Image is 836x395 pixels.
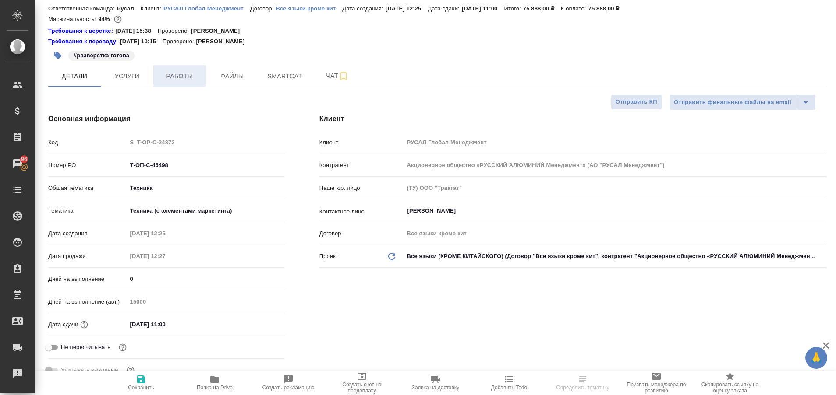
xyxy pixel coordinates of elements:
button: Open [822,210,823,212]
span: Папка на Drive [197,385,233,391]
p: Договор: [250,5,276,12]
button: Выбери, если сб и вс нужно считать рабочими днями для выполнения заказа. [125,364,136,376]
span: Отправить финальные файлы на email [674,98,791,108]
a: РУСАЛ Глобал Менеджмент [163,4,250,12]
button: 🙏 [805,347,827,369]
span: Заявка на доставку [412,385,459,391]
a: Все языки кроме кит [276,4,342,12]
span: Работы [159,71,201,82]
p: Итого: [504,5,523,12]
p: 75 888,00 ₽ [588,5,626,12]
span: Призвать менеджера по развитию [625,381,688,394]
p: Контактное лицо [319,207,404,216]
p: Все языки кроме кит [276,5,342,12]
span: 96 [16,155,32,164]
p: Код [48,138,127,147]
p: Контрагент [319,161,404,170]
button: Скопировать ссылку на оценку заказа [693,371,767,395]
button: Сохранить [104,371,178,395]
p: Дней на выполнение (авт.) [48,297,127,306]
p: Проект [319,252,339,261]
button: Отправить КП [611,94,662,110]
p: Наше юр. лицо [319,184,404,192]
p: [DATE] 11:00 [462,5,504,12]
span: Детали [53,71,96,82]
button: Призвать менеджера по развитию [620,371,693,395]
p: [PERSON_NAME] [191,27,246,35]
input: Пустое поле [404,182,826,194]
button: Определить тематику [546,371,620,395]
button: Если добавить услуги и заполнить их объемом, то дата рассчитается автоматически [78,319,90,330]
p: Маржинальность: [48,16,98,22]
p: 94% [98,16,112,22]
button: Добавить тэг [48,46,67,65]
button: Заявка на доставку [399,371,472,395]
a: Требования к переводу: [48,37,120,46]
p: Клиент: [141,5,163,12]
p: Дата продажи [48,252,127,261]
span: Файлы [211,71,253,82]
svg: Подписаться [338,71,349,81]
p: #разверстка готова [74,51,129,60]
p: [PERSON_NAME] [196,37,251,46]
p: Клиент [319,138,404,147]
input: Пустое поле [127,295,284,308]
p: Ответственная команда: [48,5,117,12]
div: split button [669,94,816,110]
p: Договор [319,229,404,238]
p: Дней на выполнение [48,275,127,283]
span: Сохранить [128,385,154,391]
p: Общая тематика [48,184,127,192]
h4: Основная информация [48,114,284,124]
button: Создать счет на предоплату [325,371,399,395]
a: Требования к верстке: [48,27,115,35]
button: Включи, если не хочешь, чтобы указанная дата сдачи изменилась после переставления заказа в 'Подтв... [117,342,128,353]
input: Пустое поле [404,227,826,240]
span: Определить тематику [556,385,609,391]
p: Дата сдачи [48,320,78,329]
input: Пустое поле [127,250,204,262]
p: Дата создания [48,229,127,238]
p: Русал [117,5,141,12]
p: 75 888,00 ₽ [523,5,561,12]
p: [DATE] 10:15 [120,37,163,46]
button: Папка на Drive [178,371,252,395]
input: Пустое поле [127,136,284,149]
div: Нажми, чтобы открыть папку с инструкцией [48,27,115,35]
p: Проверено: [163,37,196,46]
button: Отправить финальные файлы на email [669,94,796,110]
span: Не пересчитывать [61,343,110,352]
input: Пустое поле [404,136,826,149]
p: [DATE] 12:25 [386,5,428,12]
p: К оплате: [561,5,588,12]
input: ✎ Введи что-нибудь [127,159,284,171]
button: 3840.00 RUB; [112,14,124,25]
span: разверстка готова [67,51,135,59]
p: Номер PO [48,161,127,170]
div: Все языки (КРОМЕ КИТАЙСКОГО) (Договор "Все языки кроме кит", контрагент "Акционерное общество «РУ... [404,249,826,264]
p: Проверено: [158,27,191,35]
span: Smartcat [264,71,306,82]
p: Тематика [48,206,127,215]
span: Создать рекламацию [262,385,315,391]
div: Нажми, чтобы открыть папку с инструкцией [48,37,120,46]
span: Скопировать ссылку на оценку заказа [698,381,762,394]
input: Пустое поле [127,227,204,240]
button: Создать рекламацию [252,371,325,395]
span: Добавить Todo [491,385,527,391]
input: ✎ Введи что-нибудь [127,318,204,331]
span: Учитывать выходные [61,366,118,374]
p: РУСАЛ Глобал Менеджмент [163,5,250,12]
p: Дата сдачи: [428,5,461,12]
span: Чат [316,70,358,81]
span: 🙏 [809,349,824,367]
div: Техника (с элементами маркетинга) [127,203,284,218]
span: Услуги [106,71,148,82]
span: Создать счет на предоплату [330,381,393,394]
p: [DATE] 15:38 [115,27,158,35]
div: Техника [127,181,284,196]
a: 96 [2,153,33,175]
input: Пустое поле [404,159,826,171]
p: Дата создания: [342,5,385,12]
span: Отправить КП [616,97,657,107]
